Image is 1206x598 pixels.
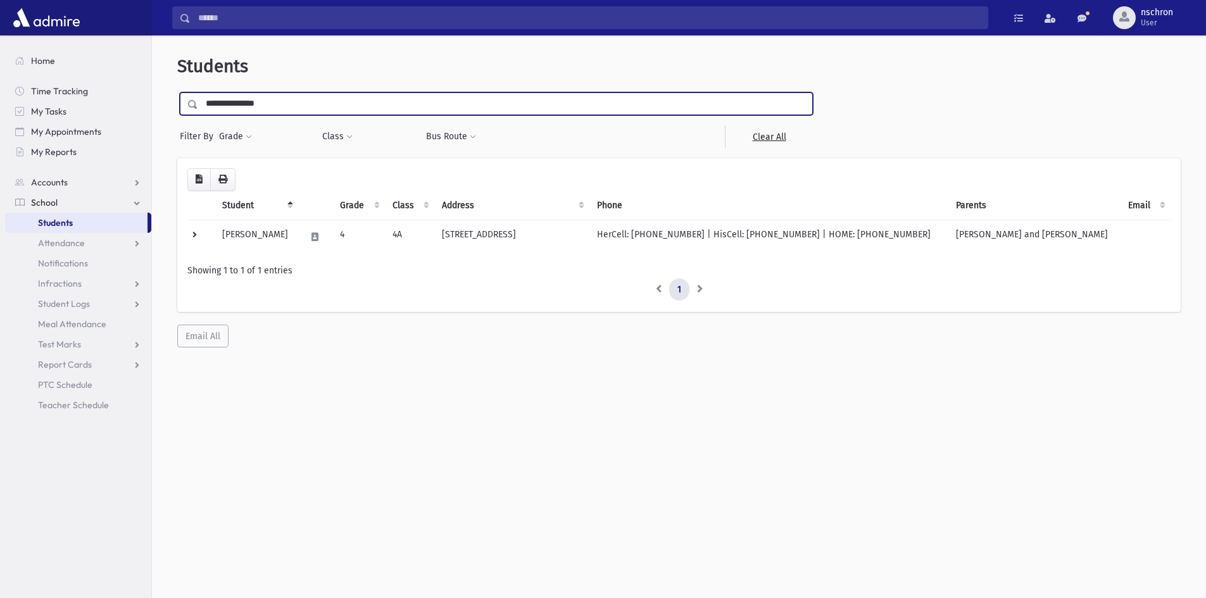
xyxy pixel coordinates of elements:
[322,125,353,148] button: Class
[5,81,151,101] a: Time Tracking
[177,56,248,77] span: Students
[38,237,85,249] span: Attendance
[31,106,66,117] span: My Tasks
[434,191,589,220] th: Address: activate to sort column ascending
[948,220,1121,254] td: [PERSON_NAME] and [PERSON_NAME]
[38,258,88,269] span: Notifications
[177,325,229,347] button: Email All
[5,172,151,192] a: Accounts
[332,191,384,220] th: Grade: activate to sort column ascending
[434,220,589,254] td: [STREET_ADDRESS]
[5,395,151,415] a: Teacher Schedule
[191,6,988,29] input: Search
[5,51,151,71] a: Home
[425,125,477,148] button: Bus Route
[218,125,253,148] button: Grade
[5,192,151,213] a: School
[332,220,384,254] td: 4
[5,142,151,162] a: My Reports
[589,191,948,220] th: Phone
[180,130,218,143] span: Filter By
[187,168,211,191] button: CSV
[38,379,92,390] span: PTC Schedule
[38,318,106,330] span: Meal Attendance
[1141,8,1173,18] span: nschron
[38,359,92,370] span: Report Cards
[5,213,148,233] a: Students
[5,334,151,354] a: Test Marks
[38,217,73,228] span: Students
[5,375,151,395] a: PTC Schedule
[210,168,236,191] button: Print
[669,278,689,301] a: 1
[5,121,151,142] a: My Appointments
[5,101,151,121] a: My Tasks
[38,339,81,350] span: Test Marks
[31,177,68,188] span: Accounts
[215,220,298,254] td: [PERSON_NAME]
[31,197,58,208] span: School
[38,399,109,411] span: Teacher Schedule
[385,191,434,220] th: Class: activate to sort column ascending
[5,314,151,334] a: Meal Attendance
[10,5,83,30] img: AdmirePro
[31,55,55,66] span: Home
[1121,191,1171,220] th: Email: activate to sort column ascending
[725,125,813,148] a: Clear All
[31,146,77,158] span: My Reports
[948,191,1121,220] th: Parents
[589,220,948,254] td: HerCell: [PHONE_NUMBER] | HisCell: [PHONE_NUMBER] | HOME: [PHONE_NUMBER]
[31,126,101,137] span: My Appointments
[385,220,434,254] td: 4A
[31,85,88,97] span: Time Tracking
[187,264,1171,277] div: Showing 1 to 1 of 1 entries
[5,294,151,314] a: Student Logs
[5,354,151,375] a: Report Cards
[215,191,298,220] th: Student: activate to sort column descending
[38,278,82,289] span: Infractions
[5,253,151,273] a: Notifications
[38,298,90,309] span: Student Logs
[5,273,151,294] a: Infractions
[5,233,151,253] a: Attendance
[1141,18,1173,28] span: User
